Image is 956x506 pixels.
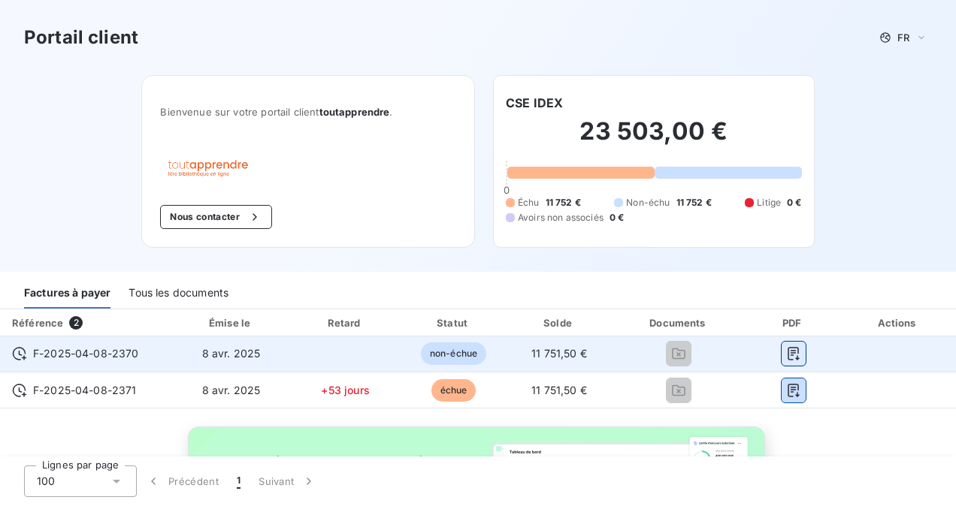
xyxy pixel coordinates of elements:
[160,106,456,118] span: Bienvenue sur votre portail client .
[431,379,476,402] span: échue
[202,347,261,360] span: 8 avr. 2025
[33,346,139,361] span: F-2025-04-08-2370
[137,465,228,497] button: Précédent
[403,315,504,330] div: Statut
[228,465,250,497] button: 1
[69,316,83,330] span: 2
[676,196,712,209] span: 11 752 €
[202,384,261,396] span: 8 avr. 2025
[237,474,241,489] span: 1
[510,315,609,330] div: Solde
[160,154,256,181] img: Company logo
[897,32,909,44] span: FR
[504,184,510,196] span: 0
[174,315,287,330] div: Émise le
[546,196,581,209] span: 11 752 €
[421,342,486,365] span: non-échue
[843,315,953,330] div: Actions
[33,383,137,398] span: F-2025-04-08-2371
[321,384,369,396] span: +53 jours
[518,211,604,224] span: Avoirs non associés
[506,116,802,161] h2: 23 503,00 €
[614,315,743,330] div: Documents
[129,277,228,309] div: Tous les documents
[750,315,838,330] div: PDF
[24,277,110,309] div: Factures à payer
[160,205,271,229] button: Nous contacter
[506,94,563,112] h6: CSE IDEX
[531,384,587,396] span: 11 751,50 €
[294,315,398,330] div: Retard
[518,196,540,209] span: Échu
[626,196,670,209] span: Non-échu
[757,196,781,209] span: Litige
[12,317,63,329] div: Référence
[24,24,138,51] h3: Portail client
[610,211,624,224] span: 0 €
[787,196,801,209] span: 0 €
[250,465,325,497] button: Suivant
[37,474,55,489] span: 100
[319,106,390,118] span: toutapprendre
[531,347,587,360] span: 11 751,50 €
